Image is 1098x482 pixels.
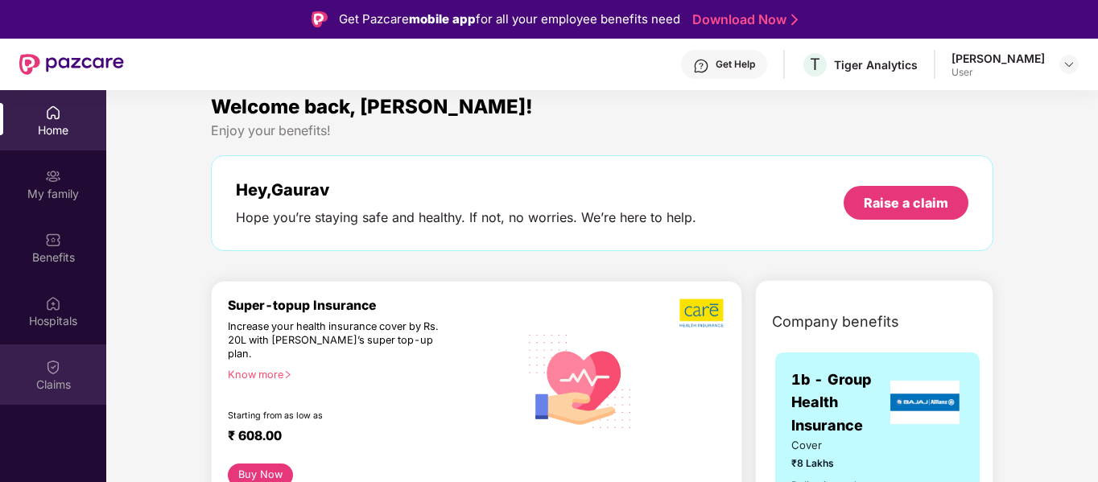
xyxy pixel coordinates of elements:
[810,55,820,74] span: T
[228,320,448,361] div: Increase your health insurance cover by Rs. 20L with [PERSON_NAME]’s super top-up plan.
[834,57,918,72] div: Tiger Analytics
[236,209,696,226] div: Hope you’re staying safe and healthy. If not, no worries. We’re here to help.
[211,95,533,118] span: Welcome back, [PERSON_NAME]!
[716,58,755,71] div: Get Help
[45,359,61,375] img: svg+xml;base64,PHN2ZyBpZD0iQ2xhaW0iIHhtbG5zPSJodHRwOi8vd3d3LnczLm9yZy8yMDAwL3N2ZyIgd2lkdGg9IjIwIi...
[791,11,798,28] img: Stroke
[518,317,643,443] img: svg+xml;base64,PHN2ZyB4bWxucz0iaHR0cDovL3d3dy53My5vcmcvMjAwMC9zdmciIHhtbG5zOnhsaW5rPSJodHRwOi8vd3...
[312,11,328,27] img: Logo
[236,180,696,200] div: Hey, Gaurav
[791,455,867,471] span: ₹8 Lakhs
[45,168,61,184] img: svg+xml;base64,PHN2ZyB3aWR0aD0iMjAiIGhlaWdodD0iMjAiIHZpZXdCb3g9IjAgMCAyMCAyMCIgZmlsbD0ibm9uZSIgeG...
[339,10,680,29] div: Get Pazcare for all your employee benefits need
[1063,58,1075,71] img: svg+xml;base64,PHN2ZyBpZD0iRHJvcGRvd24tMzJ4MzIiIHhtbG5zPSJodHRwOi8vd3d3LnczLm9yZy8yMDAwL3N2ZyIgd2...
[45,295,61,311] img: svg+xml;base64,PHN2ZyBpZD0iSG9zcGl0YWxzIiB4bWxucz0iaHR0cDovL3d3dy53My5vcmcvMjAwMC9zdmciIHdpZHRoPS...
[228,410,450,422] div: Starting from as low as
[409,11,476,27] strong: mobile app
[228,428,502,447] div: ₹ 608.00
[283,370,292,379] span: right
[791,369,886,437] span: 1b - Group Health Insurance
[45,232,61,248] img: svg+xml;base64,PHN2ZyBpZD0iQmVuZWZpdHMiIHhtbG5zPSJodHRwOi8vd3d3LnczLm9yZy8yMDAwL3N2ZyIgd2lkdGg9Ij...
[19,54,124,75] img: New Pazcare Logo
[791,437,867,454] span: Cover
[679,298,725,328] img: b5dec4f62d2307b9de63beb79f102df3.png
[693,58,709,74] img: svg+xml;base64,PHN2ZyBpZD0iSGVscC0zMngzMiIgeG1sbnM9Imh0dHA6Ly93d3cudzMub3JnLzIwMDAvc3ZnIiB3aWR0aD...
[772,311,899,333] span: Company benefits
[45,105,61,121] img: svg+xml;base64,PHN2ZyBpZD0iSG9tZSIgeG1sbnM9Imh0dHA6Ly93d3cudzMub3JnLzIwMDAvc3ZnIiB3aWR0aD0iMjAiIG...
[951,51,1045,66] div: [PERSON_NAME]
[864,194,948,212] div: Raise a claim
[951,66,1045,79] div: User
[211,122,993,139] div: Enjoy your benefits!
[228,369,509,380] div: Know more
[692,11,793,28] a: Download Now
[228,298,518,313] div: Super-topup Insurance
[890,381,960,424] img: insurerLogo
